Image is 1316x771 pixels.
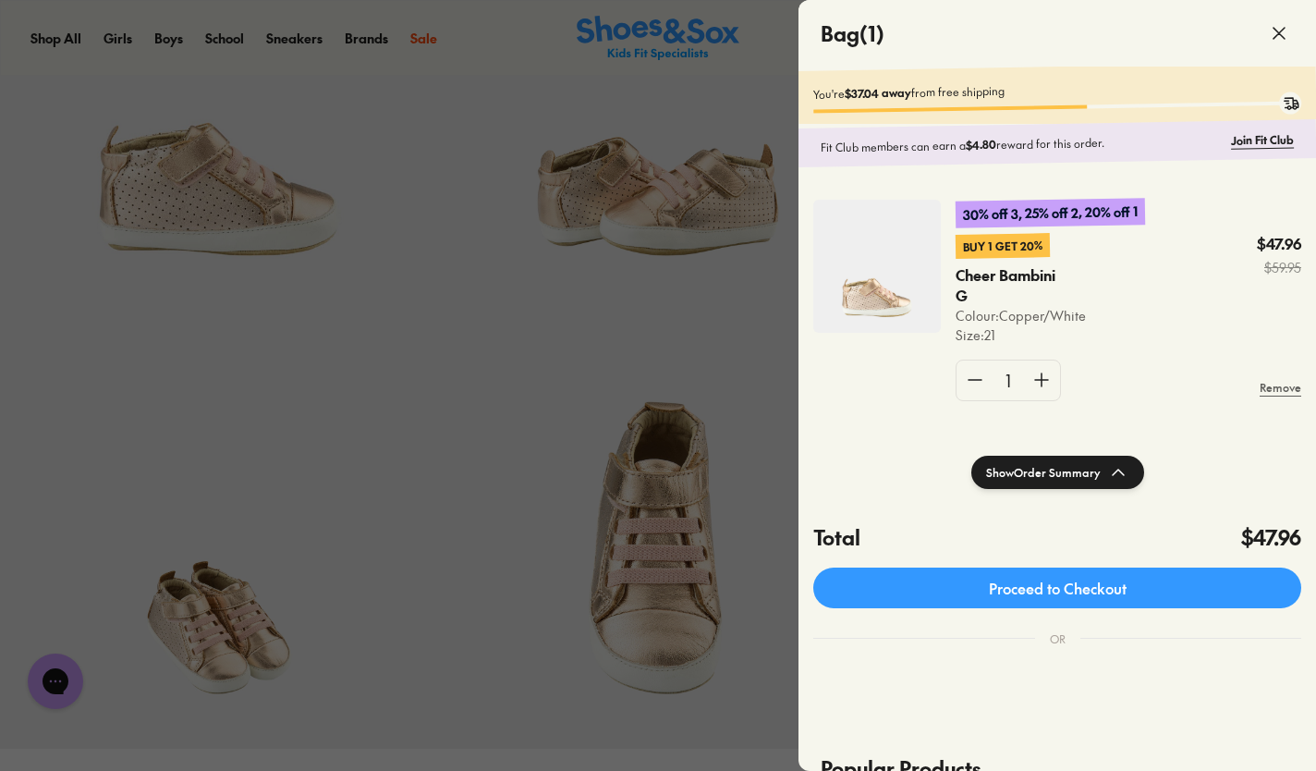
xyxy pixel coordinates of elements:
[1257,234,1301,254] p: $47.96
[813,684,1301,734] iframe: PayPal-paypal
[813,522,860,553] h4: Total
[956,233,1050,259] p: Buy 1 Get 20%
[9,6,65,62] button: Gorgias live chat
[813,568,1301,608] a: Proceed to Checkout
[813,200,941,333] img: 11_730da3c3-9578-4d67-a7cd-8813abff4c9d.jpg
[956,265,1060,306] p: Cheer Bambini G
[821,18,884,49] h4: Bag ( 1 )
[1231,131,1294,149] a: Join Fit Club
[956,306,1086,325] p: Colour: Copper/White
[993,361,1023,400] div: 1
[813,77,1301,102] p: You're from free shipping
[821,132,1224,156] p: Fit Club members can earn a reward for this order.
[966,137,996,153] b: $4.80
[971,456,1144,489] button: ShowOrder Summary
[845,85,911,101] b: $37.04 away
[1257,258,1301,277] s: $59.95
[1241,522,1301,553] h4: $47.96
[956,198,1145,228] p: 30% off 3, 25% off 2, 20% off 1
[956,325,1086,345] p: Size : 21
[1035,616,1080,662] div: OR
